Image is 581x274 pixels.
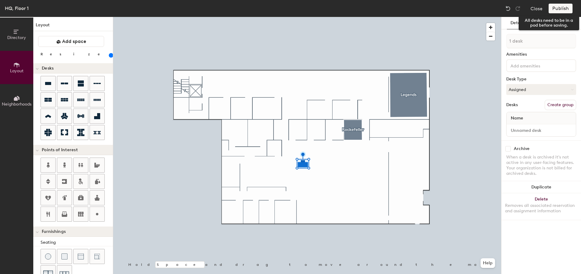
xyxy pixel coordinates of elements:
img: Redo [515,5,521,11]
img: Cushion [61,253,67,259]
span: Directory [7,35,26,40]
button: Create group [545,100,576,110]
button: Couch (middle) [73,249,88,264]
div: Seating [41,239,113,246]
input: Unnamed desk [508,126,575,135]
span: Add space [62,38,86,44]
img: Couch (middle) [78,253,84,259]
button: Help [481,258,495,268]
button: Couch (corner) [90,249,105,264]
div: Removes all associated reservation and assignment information [505,203,577,214]
div: Amenities [506,52,576,57]
div: Desks [506,103,518,107]
div: Archive [514,146,530,151]
span: Desks [42,66,54,71]
button: Assigned [506,84,576,95]
input: Add amenities [509,62,564,69]
h1: Layout [33,22,113,31]
span: Points of Interest [42,148,78,152]
button: Stool [41,249,56,264]
button: Add space [38,36,104,47]
img: Couch (corner) [94,253,100,259]
button: Policies [528,17,551,29]
button: Details [507,17,528,29]
button: Cushion [57,249,72,264]
div: When a desk is archived it's not active in any user-facing features. Your organization is not bil... [506,155,576,176]
div: HQ, Floor 1 [5,5,29,12]
button: Duplicate [501,181,581,193]
img: Undo [505,5,511,11]
span: Name [508,113,526,124]
span: Furnishings [42,229,66,234]
div: Desk Type [506,77,576,82]
button: DeleteRemoves all associated reservation and assignment information [501,193,581,220]
span: Layout [10,68,24,73]
img: Stool [45,253,51,259]
button: Close [530,4,543,13]
div: Resize [41,52,107,57]
span: Neighborhoods [2,102,31,107]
